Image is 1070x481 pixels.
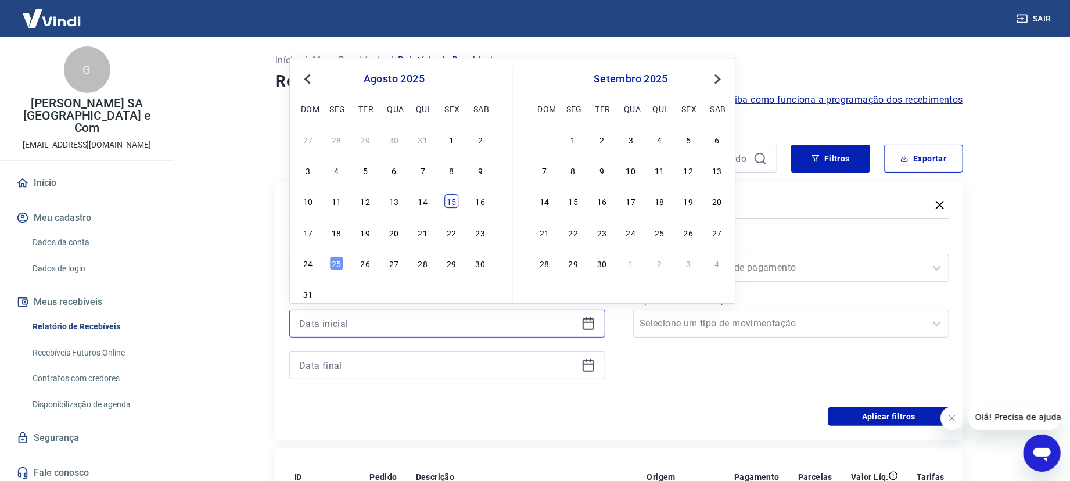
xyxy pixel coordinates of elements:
[358,102,372,116] div: ter
[299,357,577,374] input: Data final
[624,195,638,209] div: Choose quarta-feira, 17 de setembro de 2025
[416,288,430,301] div: Choose quinta-feira, 4 de setembro de 2025
[358,225,372,239] div: Choose terça-feira, 19 de agosto de 2025
[14,205,160,231] button: Meu cadastro
[537,256,551,270] div: Choose domingo, 28 de setembro de 2025
[416,132,430,146] div: Choose quinta-feira, 31 de julho de 2025
[710,132,724,146] div: Choose sábado, 6 de setembro de 2025
[301,225,315,239] div: Choose domingo, 17 de agosto de 2025
[14,425,160,451] a: Segurança
[387,195,401,209] div: Choose quarta-feira, 13 de agosto de 2025
[389,53,393,67] p: /
[330,225,344,239] div: Choose segunda-feira, 18 de agosto de 2025
[28,231,160,254] a: Dados da conta
[710,163,724,177] div: Choose sábado, 13 de setembro de 2025
[358,256,372,270] div: Choose terça-feira, 26 de agosto de 2025
[299,315,577,332] input: Data inicial
[398,53,498,67] p: Relatório de Recebíveis
[387,132,401,146] div: Choose quarta-feira, 30 de julho de 2025
[28,341,160,365] a: Recebíveis Futuros Online
[444,225,458,239] div: Choose sexta-feira, 22 de agosto de 2025
[1014,8,1056,30] button: Sair
[330,256,344,270] div: Choose segunda-feira, 25 de agosto de 2025
[566,256,580,270] div: Choose segunda-feira, 29 de setembro de 2025
[710,102,724,116] div: sab
[681,163,695,177] div: Choose sexta-feira, 12 de setembro de 2025
[595,132,609,146] div: Choose terça-feira, 2 de setembro de 2025
[473,102,487,116] div: sab
[710,256,724,270] div: Choose sábado, 4 de outubro de 2025
[791,145,870,173] button: Filtros
[595,195,609,209] div: Choose terça-feira, 16 de setembro de 2025
[444,132,458,146] div: Choose sexta-feira, 1 de agosto de 2025
[299,72,489,86] div: agosto 2025
[537,132,551,146] div: Choose domingo, 31 de agosto de 2025
[301,288,315,301] div: Choose domingo, 31 de agosto de 2025
[275,70,963,93] h4: Relatório de Recebíveis
[301,163,315,177] div: Choose domingo, 3 de agosto de 2025
[653,195,667,209] div: Choose quinta-feira, 18 de setembro de 2025
[28,393,160,417] a: Disponibilização de agenda
[64,46,110,93] div: G
[710,195,724,209] div: Choose sábado, 20 de setembro de 2025
[723,93,963,107] a: Saiba como funciona a programação dos recebimentos
[536,131,726,271] div: month 2025-09
[301,195,315,209] div: Choose domingo, 10 de agosto de 2025
[330,288,344,301] div: Choose segunda-feira, 1 de setembro de 2025
[1024,435,1061,472] iframe: Botão para abrir a janela de mensagens
[940,407,964,430] iframe: Fechar mensagem
[416,225,430,239] div: Choose quinta-feira, 21 de agosto de 2025
[330,132,344,146] div: Choose segunda-feira, 28 de julho de 2025
[828,407,949,426] button: Aplicar filtros
[710,225,724,239] div: Choose sábado, 27 de setembro de 2025
[28,367,160,390] a: Contratos com credores
[653,132,667,146] div: Choose quinta-feira, 4 de setembro de 2025
[358,132,372,146] div: Choose terça-feira, 29 de julho de 2025
[566,195,580,209] div: Choose segunda-feira, 15 de setembro de 2025
[14,170,160,196] a: Início
[681,256,695,270] div: Choose sexta-feira, 3 de outubro de 2025
[313,53,385,67] a: Meus Recebíveis
[595,225,609,239] div: Choose terça-feira, 23 de setembro de 2025
[387,256,401,270] div: Choose quarta-feira, 27 de agosto de 2025
[624,102,638,116] div: qua
[358,163,372,177] div: Choose terça-feira, 5 de agosto de 2025
[299,131,489,303] div: month 2025-08
[14,1,89,36] img: Vindi
[387,225,401,239] div: Choose quarta-feira, 20 de agosto de 2025
[416,195,430,209] div: Choose quinta-feira, 14 de agosto de 2025
[444,195,458,209] div: Choose sexta-feira, 15 de agosto de 2025
[653,102,667,116] div: qui
[416,102,430,116] div: qui
[275,53,299,67] p: Início
[473,163,487,177] div: Choose sábado, 9 de agosto de 2025
[566,102,580,116] div: seg
[23,139,151,151] p: [EMAIL_ADDRESS][DOMAIN_NAME]
[624,163,638,177] div: Choose quarta-feira, 10 de setembro de 2025
[303,53,307,67] p: /
[300,72,314,86] button: Previous Month
[444,163,458,177] div: Choose sexta-feira, 8 de agosto de 2025
[473,195,487,209] div: Choose sábado, 16 de agosto de 2025
[416,163,430,177] div: Choose quinta-feira, 7 de agosto de 2025
[595,256,609,270] div: Choose terça-feira, 30 de setembro de 2025
[301,132,315,146] div: Choose domingo, 27 de julho de 2025
[301,102,315,116] div: dom
[635,238,947,252] label: Forma de Pagamento
[624,132,638,146] div: Choose quarta-feira, 3 de setembro de 2025
[330,195,344,209] div: Choose segunda-feira, 11 de agosto de 2025
[681,195,695,209] div: Choose sexta-feira, 19 de setembro de 2025
[358,195,372,209] div: Choose terça-feira, 12 de agosto de 2025
[444,256,458,270] div: Choose sexta-feira, 29 de agosto de 2025
[14,289,160,315] button: Meus recebíveis
[624,256,638,270] div: Choose quarta-feira, 1 de outubro de 2025
[387,163,401,177] div: Choose quarta-feira, 6 de agosto de 2025
[387,102,401,116] div: qua
[566,132,580,146] div: Choose segunda-feira, 1 de setembro de 2025
[537,163,551,177] div: Choose domingo, 7 de setembro de 2025
[884,145,963,173] button: Exportar
[566,163,580,177] div: Choose segunda-feira, 8 de setembro de 2025
[444,102,458,116] div: sex
[681,102,695,116] div: sex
